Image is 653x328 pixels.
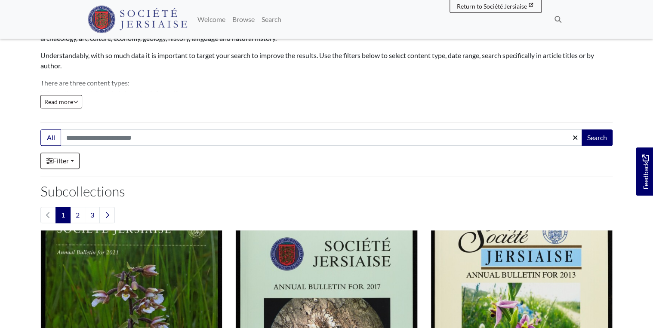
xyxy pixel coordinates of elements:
a: Goto page 2 [70,207,85,223]
p: Understandably, with so much data it is important to target your search to improve the results. U... [40,50,613,71]
a: Search [258,11,285,28]
input: Search this collection... [61,129,582,146]
a: Société Jersiaise logo [88,3,187,35]
h2: Subcollections [40,183,613,199]
li: Previous page [40,207,56,223]
span: Goto page 1 [55,207,71,223]
span: Feedback [640,155,650,190]
p: There are three content types: Information: contains administrative information. Reports: contain... [40,78,613,119]
img: Société Jersiaise [88,6,187,33]
a: Next page [99,207,115,223]
nav: pagination [40,207,613,223]
span: Read more [44,98,78,105]
a: Browse [229,11,258,28]
a: Welcome [194,11,229,28]
a: Filter [40,153,80,169]
button: Search [582,129,613,146]
a: Goto page 3 [85,207,100,223]
button: All [40,129,61,146]
a: Would you like to provide feedback? [636,147,653,196]
span: Return to Société Jersiaise [457,3,527,10]
button: Read all of the content [40,95,82,108]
